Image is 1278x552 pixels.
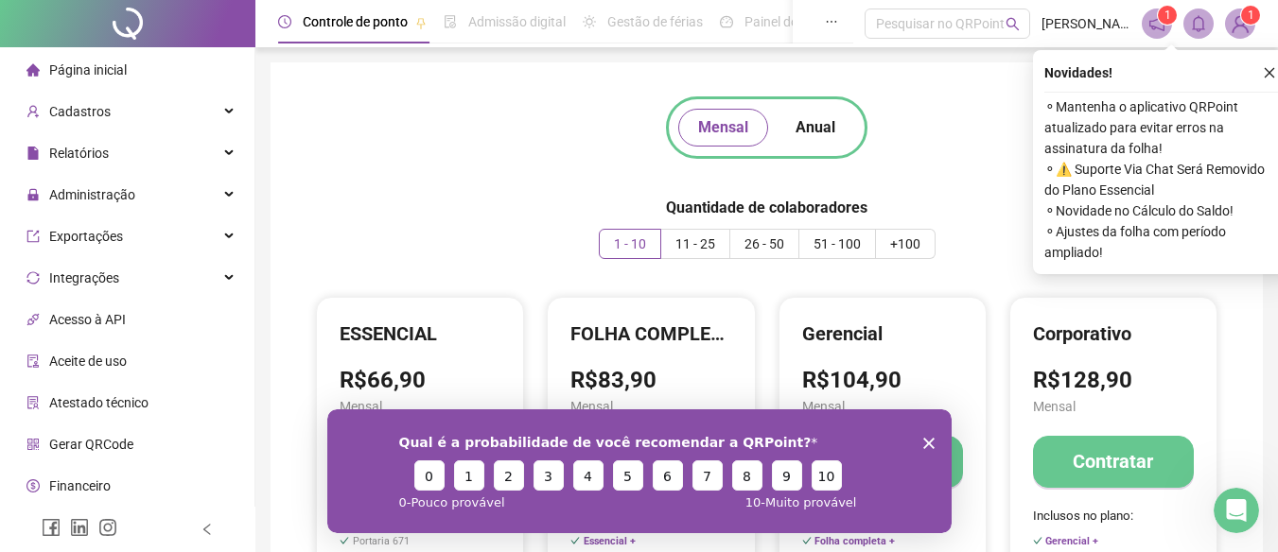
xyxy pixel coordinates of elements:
[26,438,40,451] span: qrcode
[802,536,813,546] span: check
[802,320,963,347] h4: Gerencial
[49,187,135,202] span: Administração
[49,229,123,244] span: Exportações
[49,146,109,161] span: Relatórios
[278,15,291,28] span: clock-circle
[468,14,566,29] span: Admissão digital
[776,109,855,147] button: Anual
[814,236,861,251] span: 51 - 100
[26,396,40,409] span: solution
[1164,9,1171,22] span: 1
[1248,9,1254,22] span: 1
[814,535,895,547] span: Folha completa +
[49,395,149,410] span: Atestado técnico
[1073,448,1153,474] h4: Contratar
[353,535,410,547] span: Portaria 671
[340,366,500,396] h3: R$66,90
[570,536,581,546] span: check
[49,437,133,452] span: Gerar QRCode
[1044,62,1112,83] span: Novidades !
[26,230,40,243] span: export
[1042,13,1130,34] span: [PERSON_NAME] Catalan
[327,409,952,533] iframe: Pesquisa da QRPoint
[98,518,117,537] span: instagram
[570,396,731,417] span: Mensal
[1033,436,1194,488] button: Contratar
[720,15,733,28] span: dashboard
[698,116,748,139] span: Mensal
[1045,535,1098,547] span: Gerencial +
[570,320,731,347] h4: FOLHA COMPLETA
[340,320,500,347] h4: ESSENCIAL
[583,15,596,28] span: sun
[1033,396,1194,417] span: Mensal
[70,518,89,537] span: linkedin
[26,147,40,160] span: file
[26,63,40,77] span: home
[415,17,427,28] span: pushpin
[744,236,784,251] span: 26 - 50
[1190,15,1207,32] span: bell
[802,396,963,417] span: Mensal
[26,271,40,285] span: sync
[1226,9,1254,38] img: 49852
[796,116,835,139] span: Anual
[1006,17,1020,31] span: search
[49,312,126,327] span: Acesso à API
[1033,366,1194,396] h3: R$128,90
[26,105,40,118] span: user-add
[614,236,646,251] span: 1 - 10
[42,518,61,537] span: facebook
[444,15,457,28] span: file-done
[201,523,214,536] span: left
[675,236,715,251] span: 11 - 25
[340,396,500,417] span: Mensal
[1033,507,1194,526] span: Inclusos no plano:
[26,354,40,368] span: audit
[1263,66,1276,79] span: close
[744,14,818,29] span: Painel do DP
[26,479,40,492] span: dollar
[825,15,838,28] span: ellipsis
[570,366,731,396] h3: R$83,90
[49,62,127,78] span: Página inicial
[1214,488,1259,533] iframe: Intercom live chat
[49,354,127,369] span: Aceite de uso
[1033,320,1194,347] h4: Corporativo
[678,109,768,147] button: Mensal
[607,14,703,29] span: Gestão de férias
[49,270,119,285] span: Integrações
[584,535,636,547] span: Essencial +
[340,536,350,546] span: check
[49,478,111,493] span: Financeiro
[1033,536,1043,546] span: check
[1158,6,1177,25] sup: 1
[1148,15,1165,32] span: notification
[303,14,408,29] span: Controle de ponto
[26,313,40,326] span: api
[26,188,40,201] span: lock
[802,366,963,396] h3: R$104,90
[1241,6,1260,25] sup: Atualize o seu contato no menu Meus Dados
[49,104,111,119] span: Cadastros
[666,197,867,219] h5: Quantidade de colaboradores
[890,236,920,251] span: +100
